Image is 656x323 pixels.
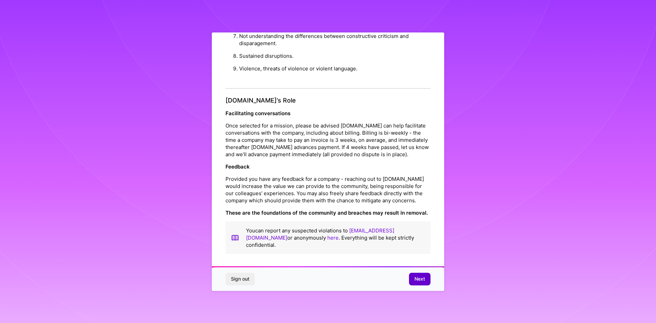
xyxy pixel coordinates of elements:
[225,110,290,117] strong: Facilitating conversations
[231,227,239,248] img: book icon
[246,227,394,241] a: [EMAIL_ADDRESS][DOMAIN_NAME]
[239,50,430,62] li: Sustained disruptions.
[239,30,430,50] li: Not understanding the differences between constructive criticism and disparagement.
[225,122,430,158] p: Once selected for a mission, please be advised [DOMAIN_NAME] can help facilitate conversations wi...
[409,273,430,285] button: Next
[225,97,430,104] h4: [DOMAIN_NAME]’s Role
[225,210,428,216] strong: These are the foundations of the community and breaches may result in removal.
[246,227,425,248] p: You can report any suspected violations to or anonymously . Everything will be kept strictly conf...
[414,275,425,282] span: Next
[231,275,249,282] span: Sign out
[225,175,430,204] p: Provided you have any feedback for a company - reaching out to [DOMAIN_NAME] would increase the v...
[239,62,430,75] li: Violence, threats of violence or violent language.
[225,163,250,170] strong: Feedback
[225,273,255,285] button: Sign out
[327,234,339,241] a: here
